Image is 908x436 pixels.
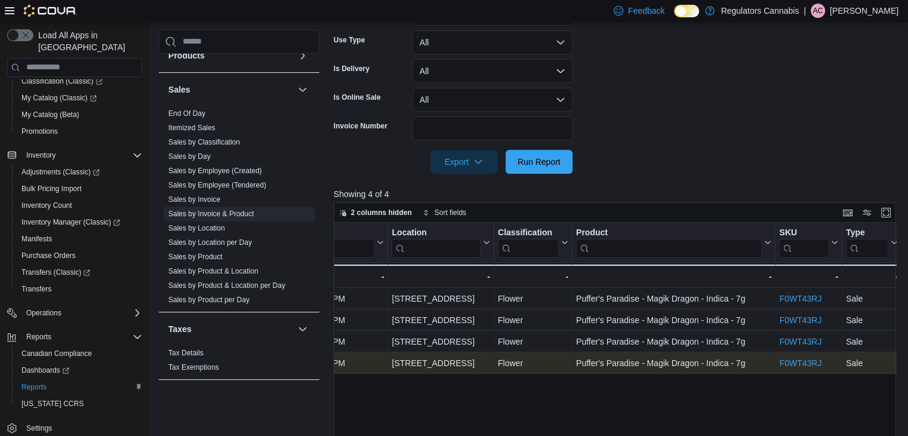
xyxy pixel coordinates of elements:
[2,305,147,321] button: Operations
[779,227,829,238] div: SKU
[159,346,319,379] div: Taxes
[17,215,125,229] a: Inventory Manager (Classic)
[2,147,147,164] button: Inventory
[846,227,898,257] button: Type
[17,380,142,394] span: Reports
[17,91,101,105] a: My Catalog (Classic)
[26,308,61,318] span: Operations
[17,124,142,139] span: Promotions
[430,150,497,174] button: Export
[302,269,384,284] div: -
[21,268,90,277] span: Transfers (Classic)
[168,195,220,204] a: Sales by Invoice
[21,127,58,136] span: Promotions
[296,82,310,97] button: Sales
[674,5,699,17] input: Dark Mode
[17,215,142,229] span: Inventory Manager (Classic)
[334,35,365,45] label: Use Type
[779,227,838,257] button: SKU
[12,197,147,214] button: Inventory Count
[21,251,76,260] span: Purchase Orders
[21,201,72,210] span: Inventory Count
[846,334,898,349] div: Sale
[418,205,471,220] button: Sort fields
[12,247,147,264] button: Purchase Orders
[860,205,874,220] button: Display options
[811,4,825,18] div: Ashlee Campeau
[518,156,561,168] span: Run Report
[392,269,490,284] div: -
[12,214,147,231] a: Inventory Manager (Classic)
[21,421,57,435] a: Settings
[21,349,92,358] span: Canadian Compliance
[17,282,142,296] span: Transfers
[168,281,285,290] span: Sales by Product & Location per Day
[576,356,772,370] div: Puffer's Paradise - Magik Dragon - Indica - 7g
[12,231,147,247] button: Manifests
[21,420,142,435] span: Settings
[413,30,572,54] button: All
[21,306,142,320] span: Operations
[498,269,568,284] div: -
[498,334,568,349] div: Flower
[846,313,898,327] div: Sale
[498,227,568,257] button: Classification
[17,363,74,377] a: Dashboards
[2,328,147,345] button: Reports
[168,181,266,189] a: Sales by Employee (Tendered)
[21,148,60,162] button: Inventory
[168,50,293,62] button: Products
[33,29,142,53] span: Load All Apps in [GEOGRAPHIC_DATA]
[779,227,829,257] div: SKU URL
[334,64,370,73] label: Is Delivery
[334,188,902,200] p: Showing 4 of 4
[12,164,147,180] a: Adjustments (Classic)
[846,356,898,370] div: Sale
[17,108,142,122] span: My Catalog (Beta)
[296,48,310,63] button: Products
[21,330,56,344] button: Reports
[506,150,572,174] button: Run Report
[168,349,204,357] a: Tax Details
[168,84,293,96] button: Sales
[628,5,664,17] span: Feedback
[21,93,97,103] span: My Catalog (Classic)
[168,167,262,175] a: Sales by Employee (Created)
[830,4,898,18] p: [PERSON_NAME]
[17,265,142,280] span: Transfers (Classic)
[813,4,823,18] span: AC
[438,150,490,174] span: Export
[21,399,84,409] span: [US_STATE] CCRS
[17,346,97,361] a: Canadian Compliance
[846,227,888,257] div: Type
[392,334,490,349] div: [STREET_ADDRESS]
[168,252,223,262] span: Sales by Product
[302,291,384,306] div: 6:54:55 PM
[12,180,147,197] button: Bulk Pricing Import
[779,269,838,284] div: -
[576,269,772,284] div: -
[168,138,240,146] a: Sales by Classification
[17,248,81,263] a: Purchase Orders
[17,74,142,88] span: Classification (Classic)
[17,182,87,196] a: Bulk Pricing Import
[12,106,147,123] button: My Catalog (Beta)
[12,90,147,106] a: My Catalog (Classic)
[17,265,95,280] a: Transfers (Classic)
[302,227,374,257] div: Time
[302,334,384,349] div: 6:10:44 PM
[721,4,799,18] p: Regulators Cannabis
[498,313,568,327] div: Flower
[879,205,893,220] button: Enter fullscreen
[168,210,254,218] a: Sales by Invoice & Product
[168,266,258,276] span: Sales by Product & Location
[779,315,821,325] a: F0WT43RJ
[168,295,250,305] span: Sales by Product per Day
[498,356,568,370] div: Flower
[21,184,82,194] span: Bulk Pricing Import
[168,238,252,247] a: Sales by Location per Day
[168,152,211,161] span: Sales by Day
[168,109,205,118] a: End Of Day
